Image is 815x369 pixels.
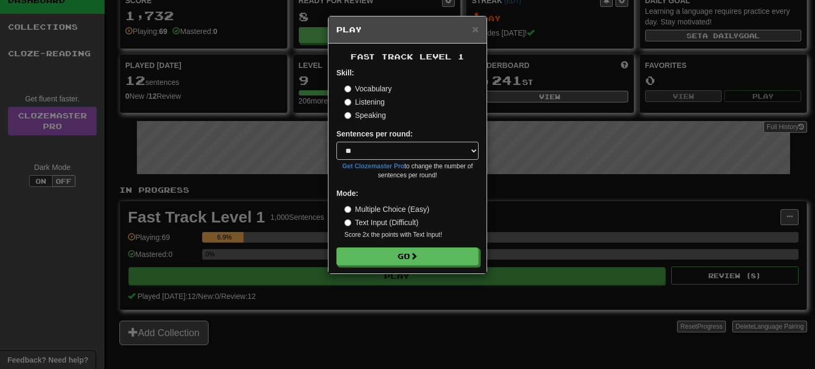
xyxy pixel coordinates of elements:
input: Text Input (Difficult) [344,219,351,226]
strong: Mode: [336,189,358,198]
small: to change the number of sentences per round! [336,162,479,180]
input: Multiple Choice (Easy) [344,206,351,213]
label: Vocabulary [344,83,392,94]
label: Multiple Choice (Easy) [344,204,429,214]
label: Text Input (Difficult) [344,217,419,228]
input: Vocabulary [344,85,351,92]
a: Get Clozemaster Pro [342,162,404,170]
small: Score 2x the points with Text Input ! [344,230,479,239]
button: Go [336,247,479,265]
label: Sentences per round: [336,128,413,139]
input: Speaking [344,112,351,119]
button: Close [472,23,479,35]
span: Fast Track Level 1 [351,52,464,61]
label: Listening [344,97,385,107]
strong: Skill: [336,68,354,77]
span: × [472,23,479,35]
h5: Play [336,24,479,35]
label: Speaking [344,110,386,121]
input: Listening [344,99,351,106]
